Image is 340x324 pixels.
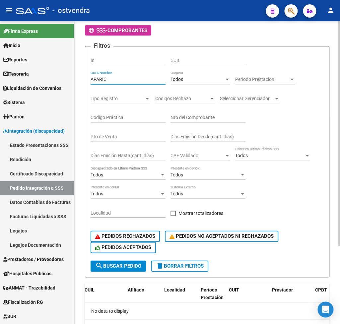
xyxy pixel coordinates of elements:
[125,283,162,312] datatable-header-cell: Afiliado
[91,230,160,242] button: PEDIDOS RECHAZADOS
[317,301,333,317] div: Open Intercom Messenger
[3,42,20,49] span: Inicio
[235,153,248,158] span: Todos
[85,302,329,319] div: No data to display
[164,287,185,292] span: Localidad
[91,41,113,50] h3: Filtros
[95,244,151,250] span: PEDIDOS ACEPTADOS
[5,6,13,14] mat-icon: menu
[52,3,90,18] span: - ostvendra
[220,96,274,101] span: Seleccionar Gerenciador
[128,287,144,292] span: Afiliado
[3,284,55,292] span: ANMAT - Trazabilidad
[198,283,226,312] datatable-header-cell: Período Prestación
[91,191,103,196] span: Todos
[95,263,141,269] span: Buscar Pedido
[95,233,155,239] span: PEDIDOS RECHAZADOS
[170,233,274,239] span: PEDIDOS NO ACEPTADOS NI RECHAZADOS
[3,56,27,63] span: Reportes
[170,77,183,82] span: Todos
[91,260,146,272] button: Buscar Pedido
[165,230,278,242] button: PEDIDOS NO ACEPTADOS NI RECHAZADOS
[201,287,224,300] span: Período Prestación
[107,28,147,33] span: Comprobantes
[315,287,327,292] span: CPBT
[95,262,103,270] mat-icon: search
[85,287,95,292] span: CUIL
[3,298,43,306] span: Fiscalización RG
[327,6,335,14] mat-icon: person
[3,99,25,106] span: Sistema
[170,153,224,159] span: CAE Validado
[85,25,151,35] button: -Comprobantes
[91,172,103,177] span: Todos
[156,262,164,270] mat-icon: delete
[235,77,289,82] span: Periodo Prestacion
[3,313,16,320] span: SUR
[91,96,144,101] span: Tipo Registro
[3,256,64,263] span: Prestadores / Proveedores
[226,283,269,312] datatable-header-cell: CUIT
[3,70,29,78] span: Tesorería
[3,270,51,277] span: Hospitales Públicos
[3,127,65,135] span: Integración (discapacidad)
[3,85,61,92] span: Liquidación de Convenios
[178,209,223,217] span: Mostrar totalizadores
[89,28,107,33] span: -
[91,242,156,253] button: PEDIDOS ACEPTADOS
[156,263,204,269] span: Borrar Filtros
[82,283,125,312] datatable-header-cell: CUIL
[151,260,208,272] button: Borrar Filtros
[3,28,38,35] span: Firma Express
[3,113,25,120] span: Padrón
[170,172,183,177] span: Todos
[272,287,293,292] span: Prestador
[269,283,312,312] datatable-header-cell: Prestador
[229,287,239,292] span: CUIT
[170,191,183,196] span: Todos
[155,96,209,101] span: Codigos Rechazo
[162,283,198,312] datatable-header-cell: Localidad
